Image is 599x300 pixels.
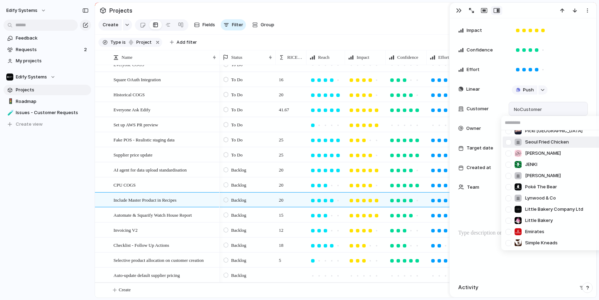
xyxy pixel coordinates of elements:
[525,127,583,134] span: Pickl [GEOGRAPHIC_DATA]
[525,239,558,246] span: Simple Kneads
[525,161,537,168] span: JENKI
[525,172,561,179] span: [PERSON_NAME]
[525,183,557,190] span: Poké The Bear
[525,217,553,224] span: Little Bakery
[525,195,556,202] span: Lynwood & Co
[525,228,544,235] span: Emirates
[525,139,569,146] span: Seoul Fried Chicken
[525,206,583,213] span: Little Bakery Company Ltd
[525,150,561,157] span: [PERSON_NAME]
